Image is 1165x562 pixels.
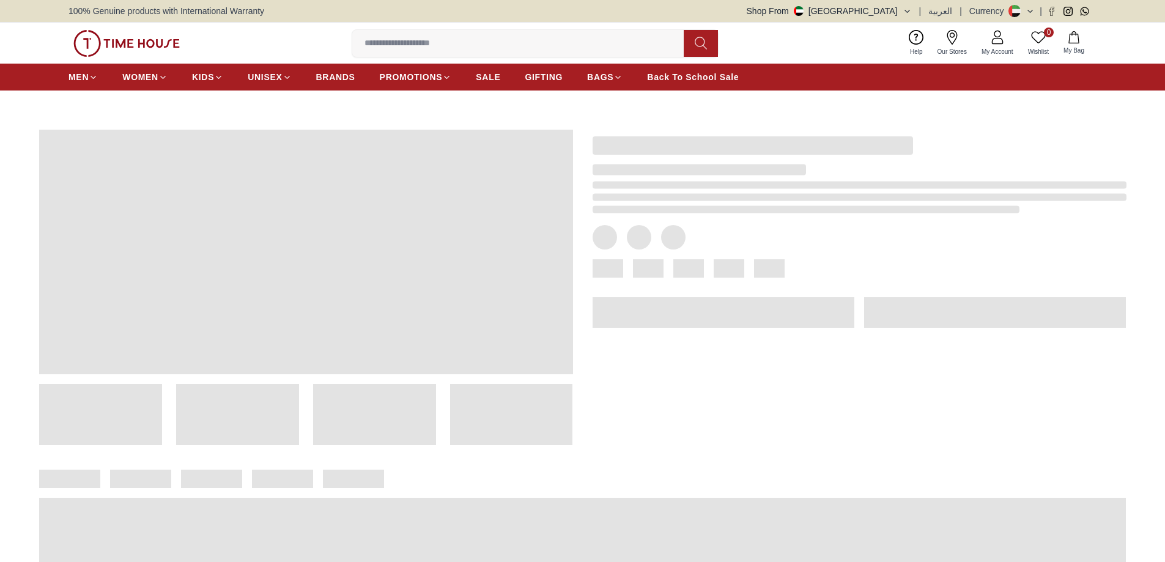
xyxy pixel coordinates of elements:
[960,5,962,17] span: |
[1044,28,1054,37] span: 0
[316,66,355,88] a: BRANDS
[68,5,264,17] span: 100% Genuine products with International Warranty
[73,30,180,57] img: ...
[1080,7,1089,16] a: Whatsapp
[316,71,355,83] span: BRANDS
[1021,28,1056,59] a: 0Wishlist
[1023,47,1054,56] span: Wishlist
[192,66,223,88] a: KIDS
[587,71,613,83] span: BAGS
[747,5,912,17] button: Shop From[GEOGRAPHIC_DATA]
[525,66,563,88] a: GIFTING
[476,66,500,88] a: SALE
[647,66,739,88] a: Back To School Sale
[122,71,158,83] span: WOMEN
[192,71,214,83] span: KIDS
[933,47,972,56] span: Our Stores
[248,71,282,83] span: UNISEX
[1063,7,1073,16] a: Instagram
[587,66,623,88] a: BAGS
[248,66,291,88] a: UNISEX
[794,6,804,16] img: United Arab Emirates
[380,66,452,88] a: PROMOTIONS
[525,71,563,83] span: GIFTING
[122,66,168,88] a: WOMEN
[903,28,930,59] a: Help
[68,71,89,83] span: MEN
[905,47,928,56] span: Help
[1056,29,1092,57] button: My Bag
[1040,5,1042,17] span: |
[928,5,952,17] button: العربية
[476,71,500,83] span: SALE
[930,28,974,59] a: Our Stores
[969,5,1009,17] div: Currency
[919,5,922,17] span: |
[68,66,98,88] a: MEN
[380,71,443,83] span: PROMOTIONS
[647,71,739,83] span: Back To School Sale
[977,47,1018,56] span: My Account
[1059,46,1089,55] span: My Bag
[1047,7,1056,16] a: Facebook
